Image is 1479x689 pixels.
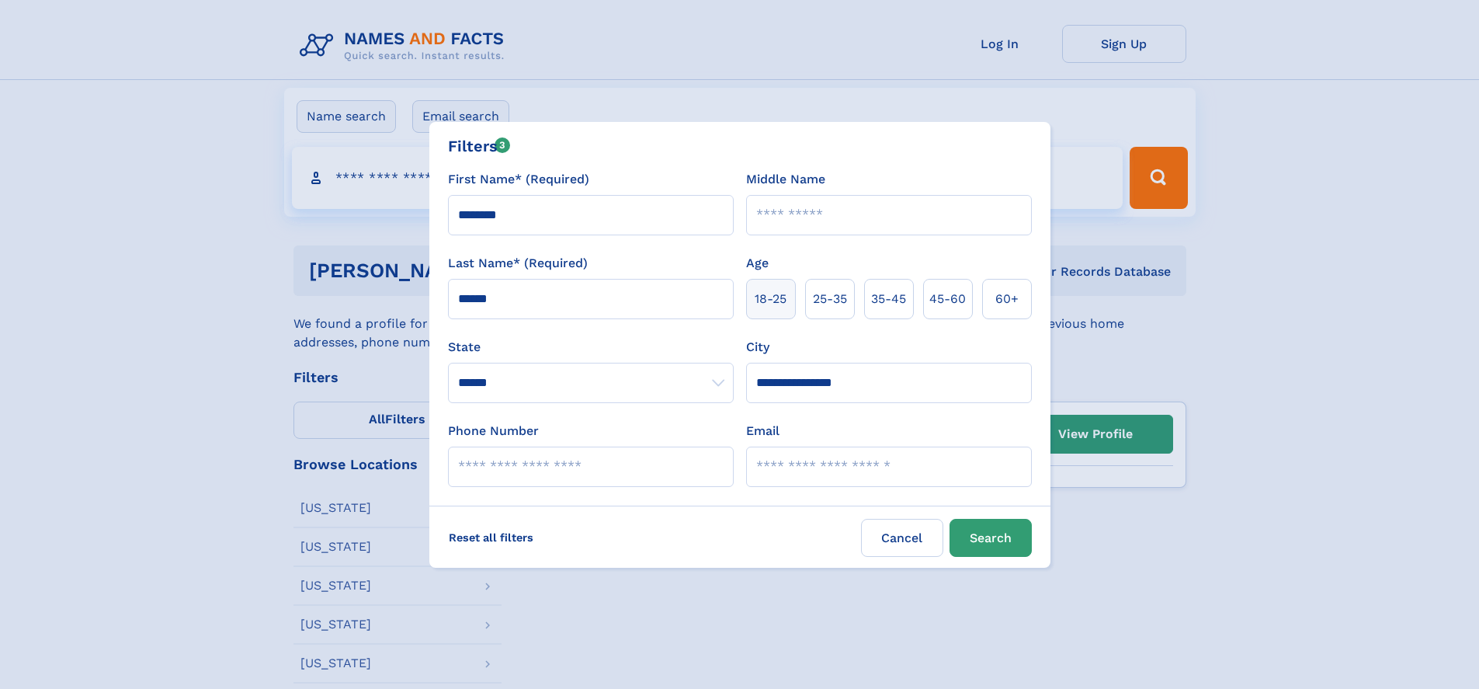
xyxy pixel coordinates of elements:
[755,290,786,308] span: 18‑25
[813,290,847,308] span: 25‑35
[448,254,588,273] label: Last Name* (Required)
[929,290,966,308] span: 45‑60
[448,134,511,158] div: Filters
[861,519,943,557] label: Cancel
[448,422,539,440] label: Phone Number
[448,170,589,189] label: First Name* (Required)
[439,519,543,556] label: Reset all filters
[746,170,825,189] label: Middle Name
[746,338,769,357] label: City
[995,290,1019,308] span: 60+
[746,422,779,440] label: Email
[746,254,769,273] label: Age
[448,338,734,357] label: State
[950,519,1032,557] button: Search
[871,290,906,308] span: 35‑45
